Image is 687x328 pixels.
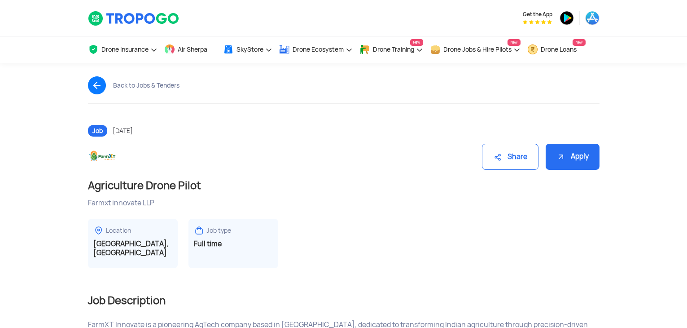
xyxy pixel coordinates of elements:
[93,239,172,257] h3: [GEOGRAPHIC_DATA], [GEOGRAPHIC_DATA]
[93,225,104,236] img: ic_locationdetail.svg
[88,293,599,308] h2: Job Description
[410,39,423,46] span: New
[279,36,353,63] a: Drone Ecosystem
[541,46,577,53] span: Drone Loans
[482,144,538,170] div: Share
[527,36,586,63] a: Drone LoansNew
[194,225,205,236] img: ic_jobtype.svg
[88,125,107,137] span: Job
[493,153,502,162] img: ic_share.svg
[113,127,133,135] span: [DATE]
[101,46,149,53] span: Drone Insurance
[88,178,599,193] h1: Agriculture Drone Pilot
[206,226,231,235] div: Job type
[573,39,586,46] span: New
[523,20,552,24] img: App Raking
[236,46,263,53] span: SkyStore
[113,82,179,89] div: Back to Jobs & Tenders
[223,36,272,63] a: SkyStore
[359,36,423,63] a: Drone TrainingNew
[508,39,521,46] span: New
[194,239,273,248] h3: Full time
[560,11,574,25] img: ic_playstore.png
[430,36,521,63] a: Drone Jobs & Hire PilotsNew
[546,144,599,170] div: Apply
[443,46,512,53] span: Drone Jobs & Hire Pilots
[88,198,599,208] div: Farmxt innovate LLP
[178,46,207,53] span: Air Sherpa
[373,46,414,53] span: Drone Training
[88,36,158,63] a: Drone Insurance
[523,11,552,18] span: Get the App
[556,152,565,161] img: ic_apply.svg
[585,11,599,25] img: ic_appstore.png
[106,226,131,235] div: Location
[293,46,344,53] span: Drone Ecosystem
[88,142,117,171] img: logo1.jpg
[164,36,216,63] a: Air Sherpa
[88,11,180,26] img: TropoGo Logo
